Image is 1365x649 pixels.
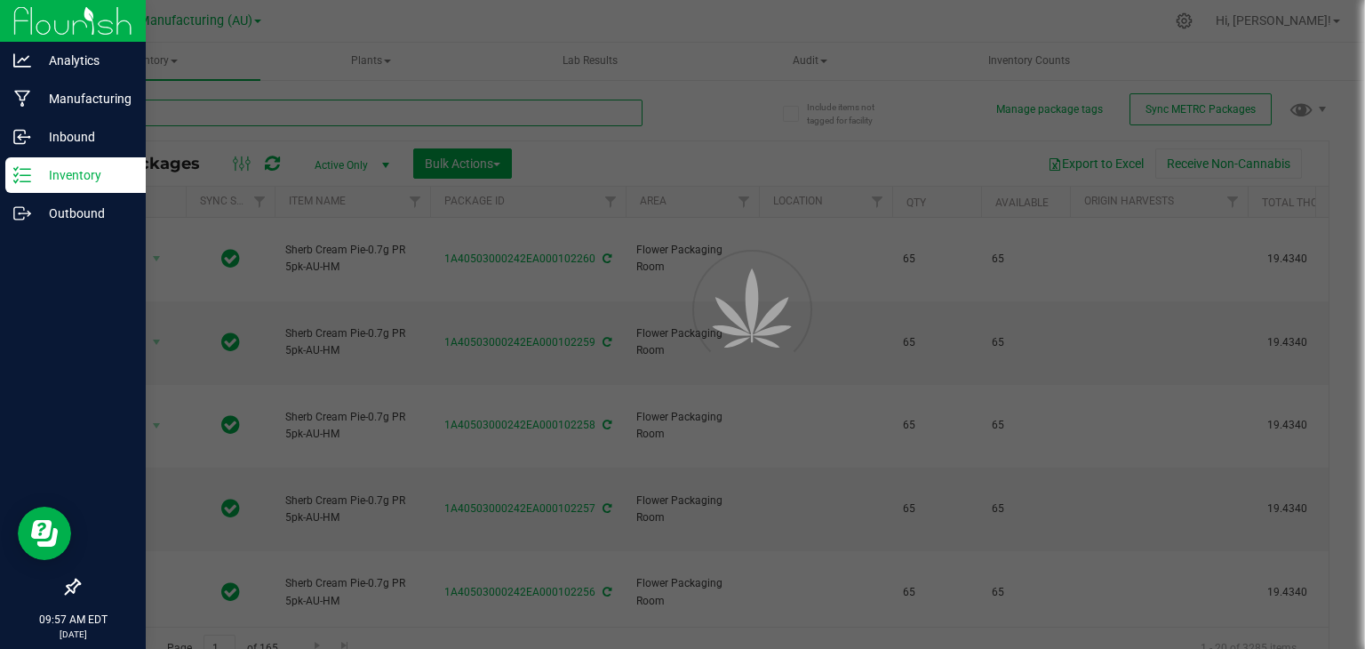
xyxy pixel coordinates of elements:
p: Manufacturing [31,88,138,109]
p: 09:57 AM EDT [8,612,138,628]
p: [DATE] [8,628,138,641]
inline-svg: Outbound [13,204,31,222]
iframe: Resource center [18,507,71,560]
p: Inventory [31,164,138,186]
p: Inbound [31,126,138,148]
p: Analytics [31,50,138,71]
inline-svg: Inventory [13,166,31,184]
inline-svg: Manufacturing [13,90,31,108]
inline-svg: Analytics [13,52,31,69]
p: Outbound [31,203,138,224]
inline-svg: Inbound [13,128,31,146]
